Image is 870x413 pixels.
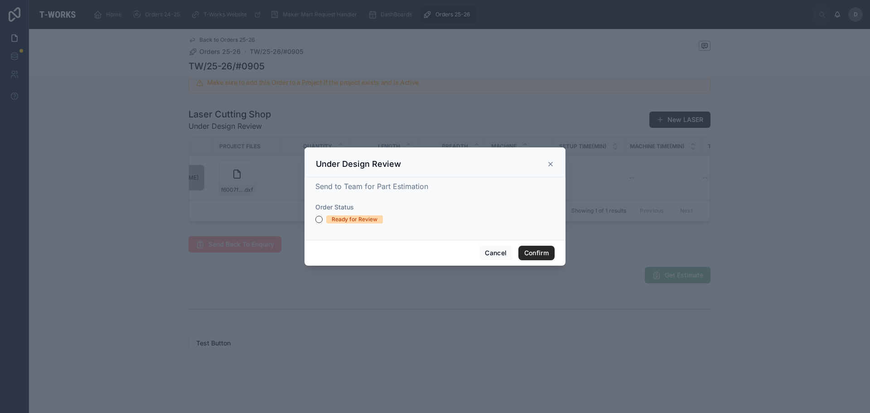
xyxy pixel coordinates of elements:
span: Order Status [315,203,354,211]
button: Cancel [479,246,512,260]
span: Send to Team for Part Estimation [315,182,428,191]
h3: Under Design Review [316,159,401,170]
button: Confirm [518,246,555,260]
div: Ready for Review [332,215,377,224]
